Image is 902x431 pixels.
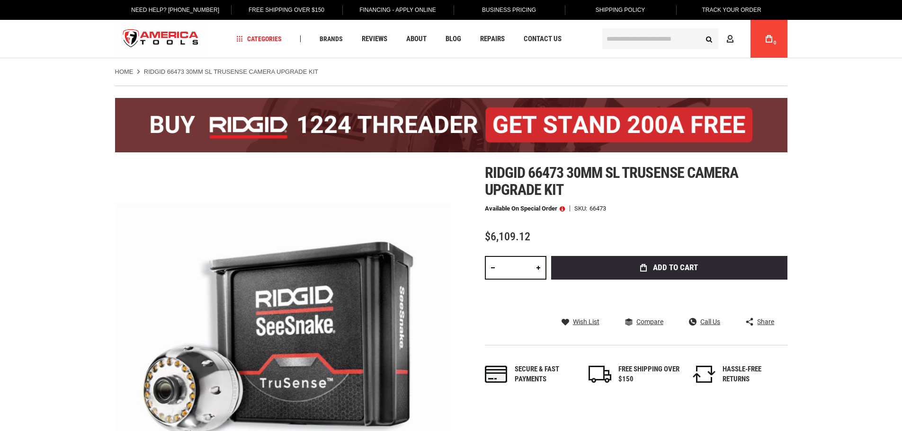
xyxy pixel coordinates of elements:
[115,68,134,76] a: Home
[519,33,566,45] a: Contact Us
[625,317,663,326] a: Compare
[573,318,599,325] span: Wish List
[480,35,505,43] span: Repairs
[476,33,509,45] a: Repairs
[402,33,431,45] a: About
[406,35,427,43] span: About
[485,366,508,383] img: payments
[115,21,207,57] a: store logo
[515,364,576,385] div: Secure & fast payments
[723,364,784,385] div: HASSLE-FREE RETURNS
[485,205,565,212] p: Available on Special Order
[653,264,698,272] span: Add to Cart
[589,366,611,383] img: shipping
[115,98,787,152] img: BOGO: Buy the RIDGID® 1224 Threader (26092), get the 92467 200A Stand FREE!
[760,20,778,58] a: 0
[693,366,715,383] img: returns
[636,318,663,325] span: Compare
[551,256,787,280] button: Add to Cart
[700,30,718,48] button: Search
[357,33,392,45] a: Reviews
[115,21,207,57] img: America Tools
[562,317,599,326] a: Wish List
[485,230,530,243] span: $6,109.12
[232,33,286,45] a: Categories
[320,35,343,42] span: Brands
[524,35,562,43] span: Contact Us
[485,164,738,199] span: Ridgid 66473 30mm sl trusense camera upgrade kit
[596,7,645,13] span: Shipping Policy
[689,317,720,326] a: Call Us
[700,318,720,325] span: Call Us
[236,35,282,42] span: Categories
[618,364,680,385] div: FREE SHIPPING OVER $150
[446,35,461,43] span: Blog
[315,33,347,45] a: Brands
[441,33,465,45] a: Blog
[757,318,774,325] span: Share
[362,35,387,43] span: Reviews
[774,40,777,45] span: 0
[589,205,606,211] div: 66473
[144,68,318,75] strong: RIDGID 66473 30MM SL TRUSENSE CAMERA UPGRADE KIT
[574,205,589,211] strong: SKU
